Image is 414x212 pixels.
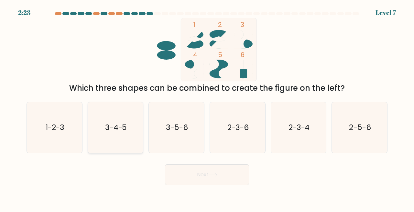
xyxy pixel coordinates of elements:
div: Level 7 [376,8,396,18]
text: 2-3-6 [227,122,249,133]
div: 2:23 [18,8,30,18]
tspan: 4 [193,50,198,59]
text: 2-5-6 [349,122,371,133]
tspan: 3 [241,20,244,29]
text: 2-3-4 [289,122,310,133]
tspan: 2 [218,20,222,29]
div: Which three shapes can be combined to create the figure on the left? [30,82,384,94]
text: 3-4-5 [105,122,127,133]
button: Next [165,164,249,185]
tspan: 1 [193,20,196,29]
tspan: 6 [241,50,245,59]
tspan: 5 [218,50,222,59]
text: 3-5-6 [166,122,188,133]
text: 1-2-3 [46,122,64,133]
